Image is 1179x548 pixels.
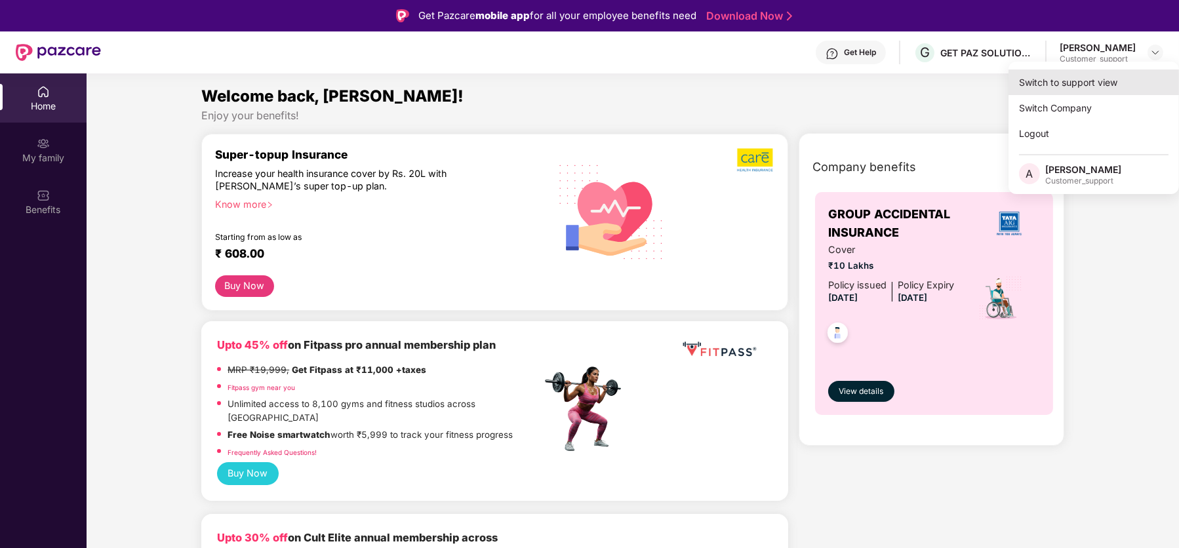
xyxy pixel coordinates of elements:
span: ₹10 Lakhs [828,259,954,273]
strong: mobile app [475,9,530,22]
span: A [1026,166,1033,182]
span: Cover [828,243,954,258]
div: Switch to support view [1009,69,1179,95]
button: Buy Now [215,275,274,297]
a: Frequently Asked Questions! [228,448,317,456]
div: Logout [1009,121,1179,146]
button: Buy Now [217,462,279,485]
a: Download Now [706,9,788,23]
img: svg+xml;base64,PHN2ZyBpZD0iQmVuZWZpdHMiIHhtbG5zPSJodHRwOi8vd3d3LnczLm9yZy8yMDAwL3N2ZyIgd2lkdGg9Ij... [37,189,50,202]
div: Get Pazcare for all your employee benefits need [418,8,696,24]
div: Know more [215,198,534,207]
span: Welcome back, [PERSON_NAME]! [201,87,464,106]
div: Get Help [844,47,876,58]
div: GET PAZ SOLUTIONS PRIVATE LIMTED [940,47,1032,59]
img: b5dec4f62d2307b9de63beb79f102df3.png [737,147,774,172]
span: G [920,45,930,60]
img: insurerLogo [991,206,1027,241]
img: svg+xml;base64,PHN2ZyB4bWxucz0iaHR0cDovL3d3dy53My5vcmcvMjAwMC9zdmciIHdpZHRoPSI0OC45NDMiIGhlaWdodD... [822,319,854,351]
img: fpp.png [541,363,633,455]
button: View details [828,381,894,402]
div: [PERSON_NAME] [1045,163,1121,176]
a: Fitpass gym near you [228,383,295,391]
strong: Free Noise smartwatch [228,429,330,440]
div: Enjoy your benefits! [201,109,1064,123]
strong: Get Fitpass at ₹11,000 +taxes [292,364,426,375]
div: Customer_support [1045,176,1121,186]
div: Starting from as low as [215,232,486,241]
img: svg+xml;base64,PHN2ZyB4bWxucz0iaHR0cDovL3d3dy53My5vcmcvMjAwMC9zdmciIHhtbG5zOnhsaW5rPSJodHRwOi8vd3... [549,147,674,275]
p: Unlimited access to 8,100 gyms and fitness studios across [GEOGRAPHIC_DATA] [228,397,542,425]
span: right [266,201,273,208]
span: GROUP ACCIDENTAL INSURANCE [828,205,978,243]
div: Policy Expiry [898,278,954,293]
span: View details [839,385,884,398]
span: [DATE] [898,292,927,303]
img: svg+xml;base64,PHN2ZyBpZD0iSGVscC0zMngzMiIgeG1sbnM9Imh0dHA6Ly93d3cudzMub3JnLzIwMDAvc3ZnIiB3aWR0aD... [826,47,839,60]
img: svg+xml;base64,PHN2ZyB3aWR0aD0iMjAiIGhlaWdodD0iMjAiIHZpZXdCb3g9IjAgMCAyMCAyMCIgZmlsbD0ibm9uZSIgeG... [37,137,50,150]
del: MRP ₹19,999, [228,364,289,375]
span: Company benefits [812,158,916,176]
span: [DATE] [828,292,858,303]
b: on Fitpass pro annual membership plan [217,338,496,351]
b: Upto 45% off [217,338,288,351]
div: Super-topup Insurance [215,147,542,161]
div: Customer_support [1060,54,1136,64]
div: [PERSON_NAME] [1060,41,1136,54]
img: fppp.png [680,337,759,361]
div: Policy issued [828,278,887,293]
div: ₹ 608.00 [215,246,529,262]
b: Upto 30% off [217,531,288,544]
p: worth ₹5,999 to track your fitness progress [228,428,513,442]
img: icon [978,275,1023,321]
img: Logo [396,9,409,22]
img: Stroke [787,9,792,23]
img: New Pazcare Logo [16,44,101,61]
div: Increase your health insurance cover by Rs. 20L with [PERSON_NAME]’s super top-up plan. [215,167,485,192]
img: svg+xml;base64,PHN2ZyBpZD0iSG9tZSIgeG1sbnM9Imh0dHA6Ly93d3cudzMub3JnLzIwMDAvc3ZnIiB3aWR0aD0iMjAiIG... [37,85,50,98]
div: Switch Company [1009,95,1179,121]
img: svg+xml;base64,PHN2ZyBpZD0iRHJvcGRvd24tMzJ4MzIiIHhtbG5zPSJodHRwOi8vd3d3LnczLm9yZy8yMDAwL3N2ZyIgd2... [1150,47,1161,58]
